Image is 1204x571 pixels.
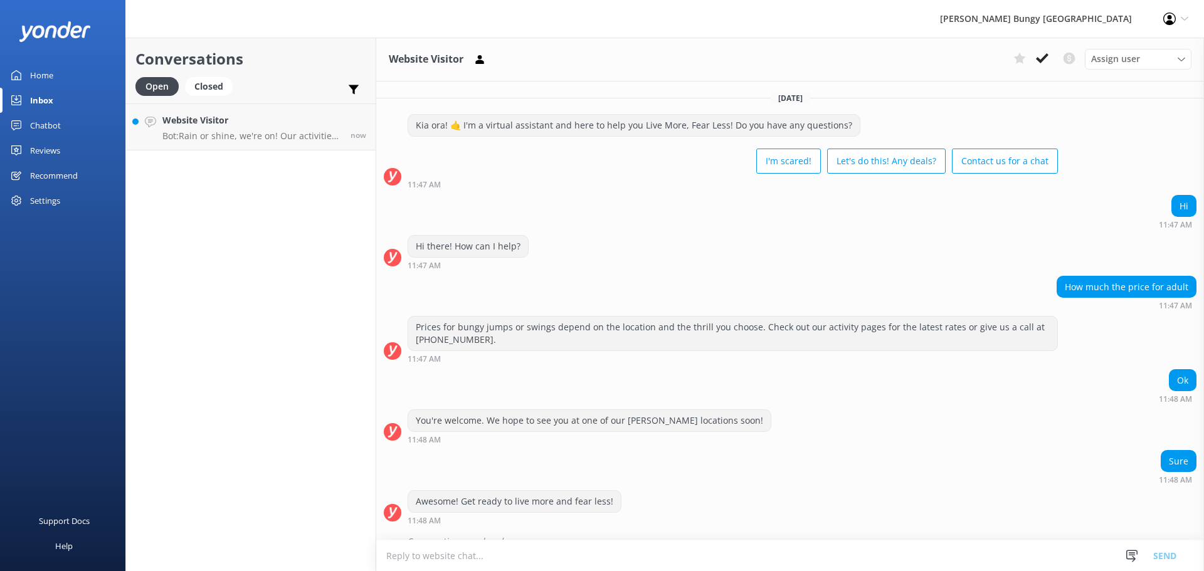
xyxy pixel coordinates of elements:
[30,88,53,113] div: Inbox
[1170,370,1196,391] div: Ok
[408,262,441,270] strong: 11:47 AM
[408,354,1058,363] div: Oct 12 2025 11:47am (UTC +13:00) Pacific/Auckland
[1159,394,1196,403] div: Oct 12 2025 11:48am (UTC +13:00) Pacific/Auckland
[30,188,60,213] div: Settings
[30,138,60,163] div: Reviews
[408,517,441,525] strong: 11:48 AM
[39,508,90,533] div: Support Docs
[162,130,341,142] p: Bot: Rain or shine, we're on! Our activities roll in most weather conditions, and it just adds to...
[408,410,771,431] div: You're welcome. We hope to see you at one of our [PERSON_NAME] locations soon!
[185,79,239,93] a: Closed
[408,261,529,270] div: Oct 12 2025 11:47am (UTC +13:00) Pacific/Auckland
[162,113,341,127] h4: Website Visitor
[1085,49,1191,69] div: Assign User
[952,149,1058,174] button: Contact us for a chat
[1057,301,1196,310] div: Oct 12 2025 11:47am (UTC +13:00) Pacific/Auckland
[408,436,441,444] strong: 11:48 AM
[408,317,1057,350] div: Prices for bungy jumps or swings depend on the location and the thrill you choose. Check out our ...
[1057,276,1196,298] div: How much the price for adult
[408,115,860,136] div: Kia ora! 🤙 I'm a virtual assistant and here to help you Live More, Fear Less! Do you have any que...
[1161,451,1196,472] div: Sure
[1159,396,1192,403] strong: 11:48 AM
[135,47,366,71] h2: Conversations
[135,79,185,93] a: Open
[30,113,61,138] div: Chatbot
[408,355,441,363] strong: 11:47 AM
[408,181,441,189] strong: 11:47 AM
[408,531,1196,552] div: Conversation was closed.
[1159,476,1192,484] strong: 11:48 AM
[19,21,91,42] img: yonder-white-logo.png
[126,103,376,150] a: Website VisitorBot:Rain or shine, we're on! Our activities roll in most weather conditions, and i...
[408,491,621,512] div: Awesome! Get ready to live more and fear less!
[771,93,810,103] span: [DATE]
[135,77,179,96] div: Open
[185,77,233,96] div: Closed
[384,531,1196,552] div: 2025-10-11T23:04:53.682
[1159,475,1196,484] div: Oct 12 2025 11:48am (UTC +13:00) Pacific/Auckland
[756,149,821,174] button: I'm scared!
[1172,196,1196,217] div: Hi
[30,63,53,88] div: Home
[408,516,621,525] div: Oct 12 2025 11:48am (UTC +13:00) Pacific/Auckland
[827,149,946,174] button: Let's do this! Any deals?
[1091,52,1140,66] span: Assign user
[408,435,771,444] div: Oct 12 2025 11:48am (UTC +13:00) Pacific/Auckland
[408,236,528,257] div: Hi there! How can I help?
[1159,221,1192,229] strong: 11:47 AM
[351,130,366,140] span: Oct 12 2025 12:17pm (UTC +13:00) Pacific/Auckland
[30,163,78,188] div: Recommend
[389,51,463,68] h3: Website Visitor
[408,180,1058,189] div: Oct 12 2025 11:47am (UTC +13:00) Pacific/Auckland
[55,533,73,558] div: Help
[1159,220,1196,229] div: Oct 12 2025 11:47am (UTC +13:00) Pacific/Auckland
[1159,302,1192,310] strong: 11:47 AM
